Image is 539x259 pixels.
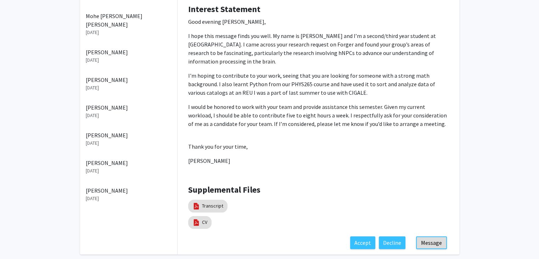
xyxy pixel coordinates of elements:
p: [DATE] [86,29,172,36]
p: Thank you for your time, [188,142,449,151]
h4: Supplemental Files [188,185,449,195]
p: [DATE] [86,56,172,64]
img: pdf_icon.png [192,202,200,210]
a: Transcript [202,202,223,210]
p: [DATE] [86,139,172,147]
p: [PERSON_NAME] [86,131,172,139]
p: [PERSON_NAME] [188,156,449,165]
p: [DATE] [86,112,172,119]
p: Good evening [PERSON_NAME], [188,17,449,26]
img: pdf_icon.png [192,219,200,226]
p: [PERSON_NAME] [86,186,172,195]
p: [PERSON_NAME] [86,48,172,56]
a: CV [202,219,207,226]
iframe: Chat [5,227,30,254]
p: [DATE] [86,167,172,175]
p: I hope this message finds you well. My name is [PERSON_NAME] and I’m a second/third year student ... [188,32,449,66]
button: Decline [379,236,405,249]
button: Message [416,236,447,249]
p: Mohe [PERSON_NAME] [PERSON_NAME] [86,12,172,29]
p: I'm hoping to contribute to your work, seeing that you are looking for someone with a strong math... [188,71,449,97]
p: [PERSON_NAME] [86,76,172,84]
p: [PERSON_NAME] [86,159,172,167]
button: Accept [350,236,375,249]
p: [DATE] [86,84,172,92]
p: I would be honored to work with your team and provide assistance this semester. Given my current ... [188,103,449,128]
b: Interest Statement [188,4,260,15]
p: [DATE] [86,195,172,202]
p: [PERSON_NAME] [86,103,172,112]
